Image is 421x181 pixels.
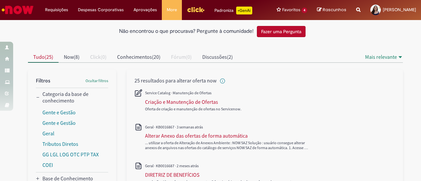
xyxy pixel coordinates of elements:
[119,29,254,34] h2: Não encontrou o que procurava? Pergunte à comunidade!
[214,7,252,14] div: Padroniza
[257,26,306,37] button: Fazer uma Pergunta
[323,7,346,13] span: Rascunhos
[134,7,157,13] span: Aprovações
[317,7,346,13] a: Rascunhos
[282,7,300,13] span: Favoritos
[45,7,68,13] span: Requisições
[302,8,307,13] span: 4
[1,3,35,16] img: ServiceNow
[187,5,205,14] img: click_logo_yellow_360x200.png
[78,7,124,13] span: Despesas Corporativas
[236,7,252,14] p: +GenAi
[167,7,177,13] span: More
[383,7,416,12] span: [PERSON_NAME]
